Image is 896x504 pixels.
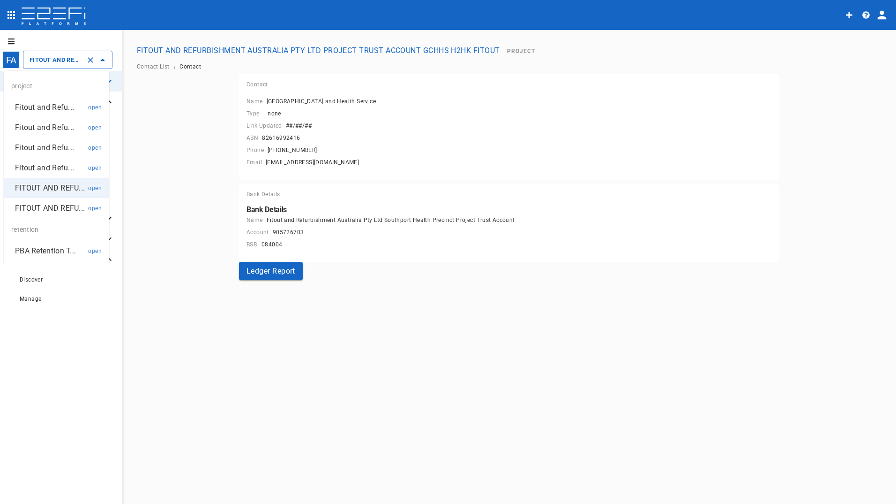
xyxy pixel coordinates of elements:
[264,144,321,156] button: [PHONE_NUMBER]
[246,205,287,214] h6: Bank Details
[173,66,176,68] li: ›
[137,63,881,70] nav: breadcrumb
[20,296,41,302] span: Manage
[246,81,268,88] span: Contact
[15,162,74,173] p: Fitout and Refu...
[88,205,102,212] span: open
[246,122,282,129] span: Link Updated
[15,245,76,256] p: PBA Retention T...
[88,165,102,171] span: open
[246,241,257,248] span: BSB
[263,95,380,107] button: [GEOGRAPHIC_DATA] and Health Service
[246,135,258,141] span: ABN
[246,110,260,117] span: Type
[257,238,287,251] button: 084004
[88,145,102,151] span: open
[15,203,85,214] p: FITOUT AND REFU...
[267,217,515,223] span: Fitout and Refurbishment Australia Pty Ltd Southport Health Precinct Project Trust Account
[266,159,359,166] span: [EMAIL_ADDRESS][DOMAIN_NAME]
[246,217,263,223] span: Name
[15,102,74,113] p: Fitout and Refu...
[286,122,312,129] span: ##/##/##
[239,262,303,280] button: Ledger Report
[262,135,300,141] span: 82616992416
[282,120,315,132] button: ##/##/##
[84,53,97,67] button: Clear
[88,248,102,254] span: open
[261,241,282,248] span: 084004
[4,218,109,241] div: retention
[179,63,201,70] a: Contact
[267,98,376,105] span: [GEOGRAPHIC_DATA] and Health Service
[96,53,109,67] button: Close
[262,156,363,168] button: [EMAIL_ADDRESS][DOMAIN_NAME]
[246,147,264,153] span: Phone
[88,185,102,191] span: open
[88,124,102,131] span: open
[88,104,102,111] span: open
[137,63,170,70] a: Contact List
[246,98,263,105] span: Name
[15,183,85,193] p: FITOUT AND REFU...
[246,229,269,236] span: Account
[20,276,43,283] span: Discover
[2,51,20,69] div: FA
[268,147,317,153] span: [PHONE_NUMBER]
[15,122,74,133] p: Fitout and Refu...
[15,142,74,153] p: Fitout and Refu...
[4,75,109,97] div: project
[27,55,82,65] input: FITOUT AND REFURBISHMENT AUSTRALIA PTY LTD PROJECT TRUST ACCOUNT GCHHS H2HK FITOUT
[133,41,503,60] button: FITOUT AND REFURBISHMENT AUSTRALIA PTY LTD PROJECT TRUST ACCOUNT GCHHS H2HK FITOUT
[246,159,262,166] span: Email
[260,107,290,120] button: none
[273,229,304,236] span: 905726703
[269,226,308,238] button: 905726703
[258,132,304,144] button: 82616992416
[246,191,280,198] span: Bank Details
[268,110,281,117] span: none
[507,48,535,54] span: Project
[263,214,519,226] button: Fitout and Refurbishment Australia Pty Ltd Southport Health Precinct Project Trust Account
